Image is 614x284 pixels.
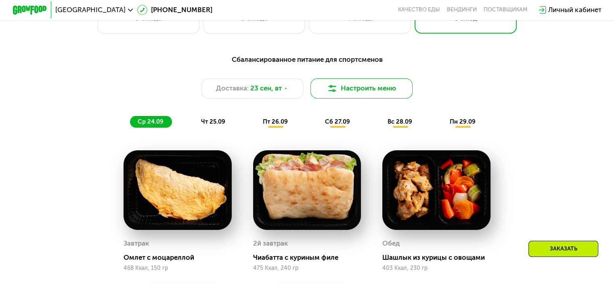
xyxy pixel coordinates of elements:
a: Качество еды [398,6,440,13]
div: 475 Ккал, 240 гр [253,265,361,271]
a: Вендинги [447,6,477,13]
button: Настроить меню [310,78,413,99]
span: [GEOGRAPHIC_DATA] [55,6,126,13]
span: пт 26.09 [263,118,288,125]
div: Обед [382,237,400,250]
div: Заказать [528,241,598,257]
div: Сбалансированное питание для спортсменов [54,54,560,65]
div: Омлет с моцареллой [124,253,238,262]
span: чт 25.09 [201,118,225,125]
div: Личный кабинет [548,5,601,15]
span: пн 29.09 [450,118,476,125]
span: Доставка: [216,83,249,93]
a: [PHONE_NUMBER] [137,5,212,15]
span: вс 28.09 [388,118,412,125]
div: 403 Ккал, 230 гр [382,265,490,271]
span: сб 27.09 [325,118,350,125]
div: 468 Ккал, 150 гр [124,265,232,271]
span: 23 сен, вт [250,83,282,93]
div: Шашлык из курицы с овощами [382,253,497,262]
div: Завтрак [124,237,149,250]
span: ср 24.09 [138,118,163,125]
div: Чиабатта с куриным филе [253,253,368,262]
div: 2й завтрак [253,237,288,250]
div: поставщикам [484,6,528,13]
